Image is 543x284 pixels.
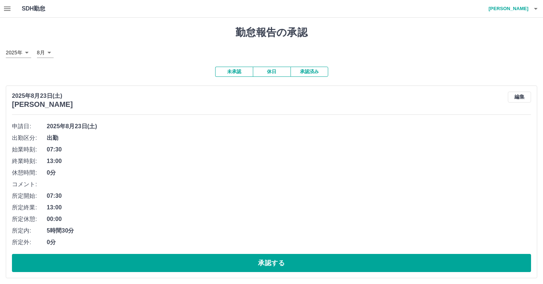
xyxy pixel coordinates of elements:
[47,122,531,131] span: 2025年8月23日(土)
[47,203,531,212] span: 13:00
[47,168,531,177] span: 0分
[215,67,253,77] button: 未承認
[47,238,531,247] span: 0分
[47,145,531,154] span: 07:30
[253,67,291,77] button: 休日
[12,203,47,212] span: 所定終業:
[47,215,531,224] span: 00:00
[12,254,531,272] button: 承認する
[12,226,47,235] span: 所定内:
[291,67,328,77] button: 承認済み
[12,122,47,131] span: 申請日:
[12,192,47,200] span: 所定開始:
[12,180,47,189] span: コメント:
[6,26,537,39] h1: 勤怠報告の承認
[6,47,31,58] div: 2025年
[47,192,531,200] span: 07:30
[47,134,531,142] span: 出勤
[12,92,73,100] p: 2025年8月23日(土)
[12,215,47,224] span: 所定休憩:
[12,145,47,154] span: 始業時刻:
[12,134,47,142] span: 出勤区分:
[47,157,531,166] span: 13:00
[47,226,531,235] span: 5時間30分
[12,100,73,109] h3: [PERSON_NAME]
[12,238,47,247] span: 所定外:
[37,47,54,58] div: 8月
[12,168,47,177] span: 休憩時間:
[508,92,531,103] button: 編集
[12,157,47,166] span: 終業時刻:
